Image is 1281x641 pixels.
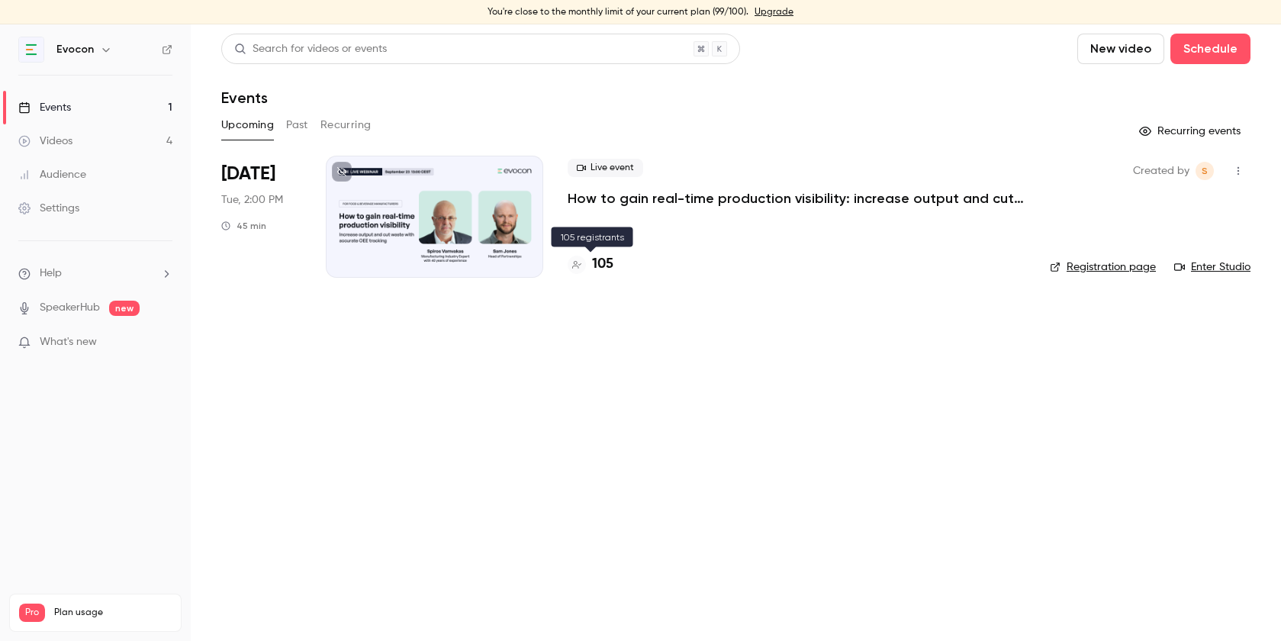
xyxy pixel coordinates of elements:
span: Live event [568,159,643,177]
div: Videos [18,134,72,149]
a: Registration page [1050,259,1156,275]
div: Search for videos or events [234,41,387,57]
a: 105 [568,254,613,275]
div: Events [18,100,71,115]
span: new [109,301,140,316]
button: Schedule [1170,34,1250,64]
span: Created by [1133,162,1189,180]
a: Upgrade [755,6,793,18]
a: How to gain real-time production visibility: increase output and cut waste with accurate OEE trac... [568,189,1025,208]
li: help-dropdown-opener [18,266,172,282]
span: S [1202,162,1208,180]
div: Settings [18,201,79,216]
span: Pro [19,604,45,622]
span: What's new [40,334,97,350]
div: 45 min [221,220,266,232]
button: Past [286,113,308,137]
span: Tue, 2:00 PM [221,192,283,208]
button: Recurring [320,113,372,137]
span: Plan usage [54,607,172,619]
button: Recurring events [1132,119,1250,143]
button: New video [1077,34,1164,64]
div: Sep 23 Tue, 2:00 PM (Europe/Tallinn) [221,156,301,278]
img: Evocon [19,37,43,62]
span: [DATE] [221,162,275,186]
h1: Events [221,89,268,107]
button: Upcoming [221,113,274,137]
a: SpeakerHub [40,300,100,316]
span: Help [40,266,62,282]
span: Anna-Liisa Staskevits [1196,162,1214,180]
a: Enter Studio [1174,259,1250,275]
div: Audience [18,167,86,182]
h4: 105 [592,254,613,275]
iframe: Noticeable Trigger [154,336,172,349]
h6: Evocon [56,42,94,57]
